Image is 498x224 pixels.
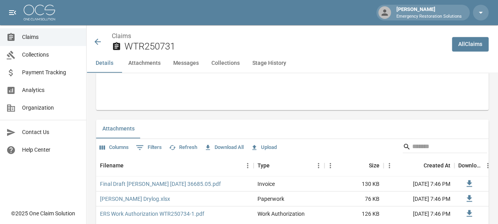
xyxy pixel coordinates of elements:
div: Size [324,154,383,176]
p: Emergency Restoration Solutions [396,13,462,20]
button: Refresh [167,141,199,154]
button: Menu [482,160,494,171]
span: Payment Tracking [22,68,80,77]
button: Menu [324,160,336,171]
div: Work Authorization [257,210,305,218]
div: [DATE] 7:46 PM [383,176,454,191]
button: Upload [249,141,279,154]
nav: breadcrumb [112,31,446,41]
div: [DATE] 7:46 PM [383,191,454,206]
span: Contact Us [22,128,80,136]
div: Download [454,154,494,176]
div: Type [254,154,324,176]
div: Created At [424,154,450,176]
div: Type [257,154,270,176]
div: [DATE] 7:46 PM [383,206,454,221]
button: Select columns [98,141,131,154]
div: Paperwork [257,195,284,203]
span: Claims [22,33,80,41]
a: Claims [112,32,131,40]
button: Menu [383,160,395,171]
div: Filename [96,154,254,176]
div: Search [403,140,487,154]
button: open drawer [5,5,20,20]
a: ERS Work Authorization WTR250734-1.pdf [100,210,204,218]
div: 126 KB [324,206,383,221]
a: [PERSON_NAME] Drylog.xlsx [100,195,170,203]
button: Menu [242,160,254,171]
h2: WTR250731 [124,41,446,52]
button: Download All [202,141,246,154]
button: Stage History [246,54,293,73]
button: Collections [205,54,246,73]
button: Menu [313,160,324,171]
button: Attachments [122,54,167,73]
span: Collections [22,51,80,59]
a: AllClaims [452,37,489,51]
div: Created At [383,154,454,176]
button: Messages [167,54,205,73]
div: Invoice [257,180,275,188]
span: Analytics [22,86,80,94]
div: 130 KB [324,176,383,191]
div: 76 KB [324,191,383,206]
span: Help Center [22,146,80,154]
a: Final Draft [PERSON_NAME] [DATE] 36685.05.pdf [100,180,221,188]
div: [PERSON_NAME] [393,6,465,20]
button: Attachments [96,119,141,138]
div: © 2025 One Claim Solution [11,209,75,217]
div: related-list tabs [96,119,489,138]
button: Show filters [134,141,164,154]
button: Details [87,54,122,73]
div: Download [458,154,482,176]
div: Size [369,154,380,176]
img: ocs-logo-white-transparent.png [24,5,55,20]
div: anchor tabs [87,54,498,73]
span: Organization [22,104,80,112]
div: Filename [100,154,124,176]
